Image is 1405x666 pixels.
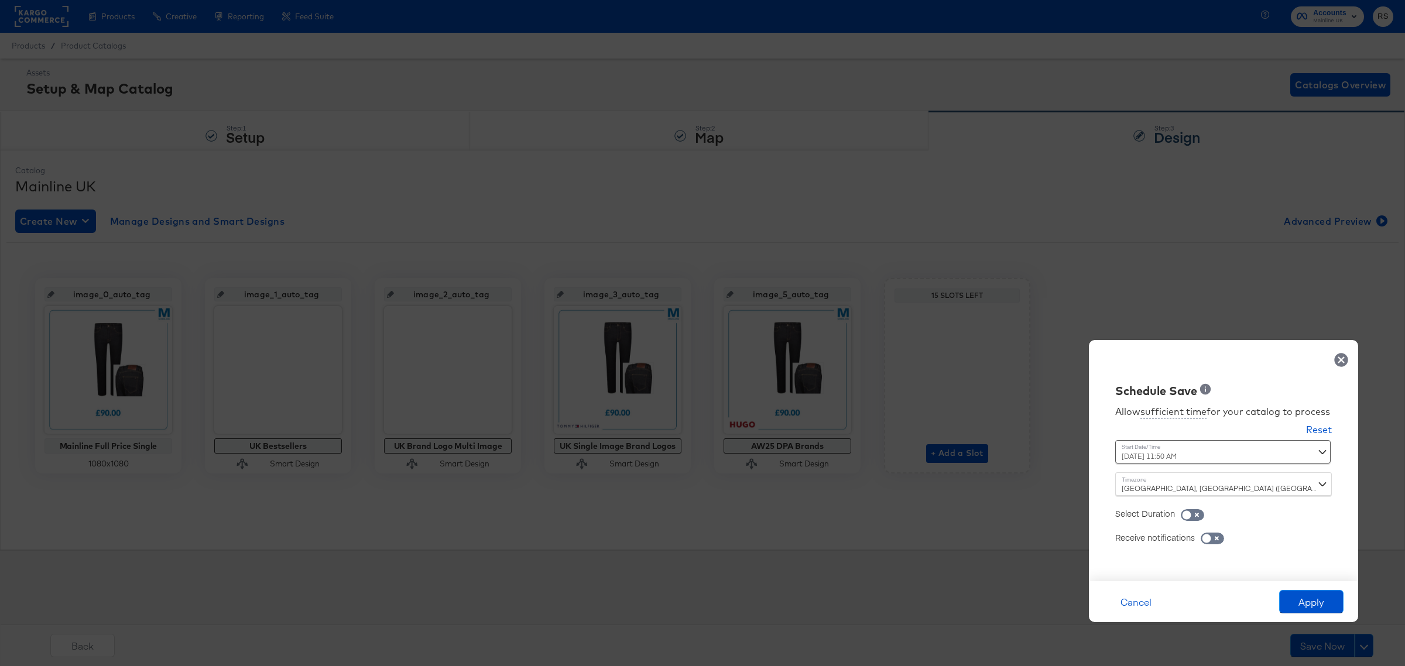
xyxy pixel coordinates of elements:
[1115,405,1332,419] div: Allow for your catalog to process
[1115,383,1197,400] div: Schedule Save
[1140,405,1207,419] div: sufficient time
[1306,423,1332,440] button: Reset
[1306,423,1332,437] div: Reset
[1104,590,1168,613] button: Cancel
[1279,590,1344,613] button: Apply
[1115,531,1195,543] div: Receive notifications
[1115,507,1175,519] div: Select Duration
